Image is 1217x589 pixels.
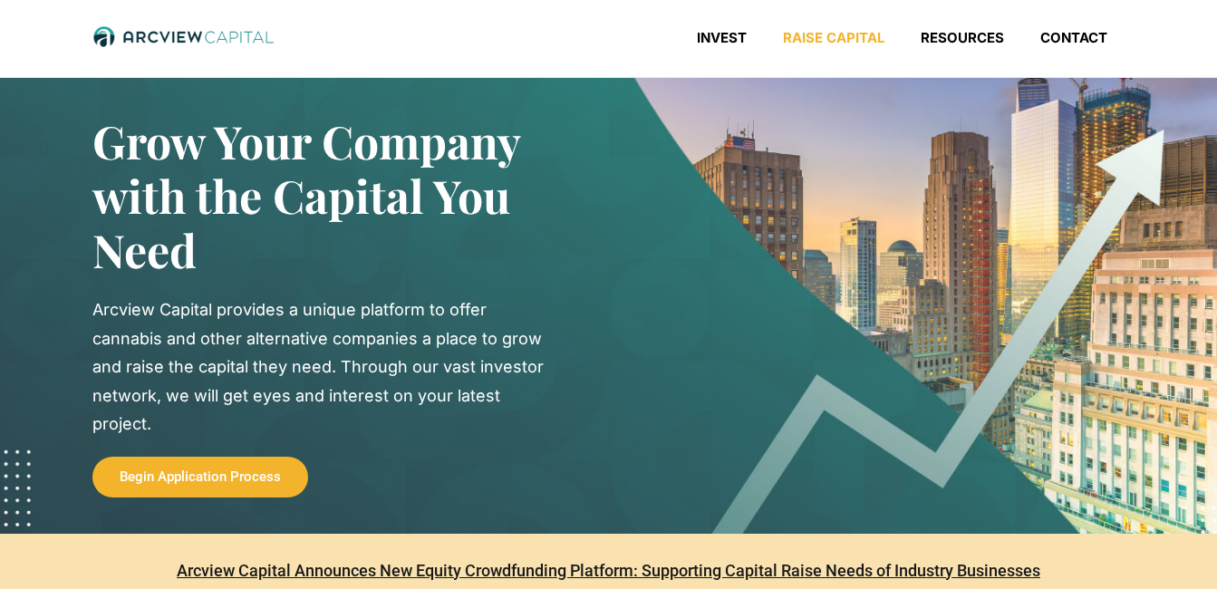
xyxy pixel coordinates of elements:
[92,457,308,497] a: Begin Application Process
[92,114,546,277] h2: Grow Your Company with the Capital You Need
[1022,29,1125,47] a: Contact
[120,470,281,484] span: Begin Application Process
[903,29,1022,47] a: Resources
[679,29,765,47] a: Invest
[92,295,546,439] p: Arcview Capital provides a unique platform to offer cannabis and other alternative companies a pl...
[765,29,903,47] a: Raise Capital
[177,561,1040,580] a: Arcview Capital Announces New Equity Crowdfunding Platform: Supporting Capital Raise Needs of Ind...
